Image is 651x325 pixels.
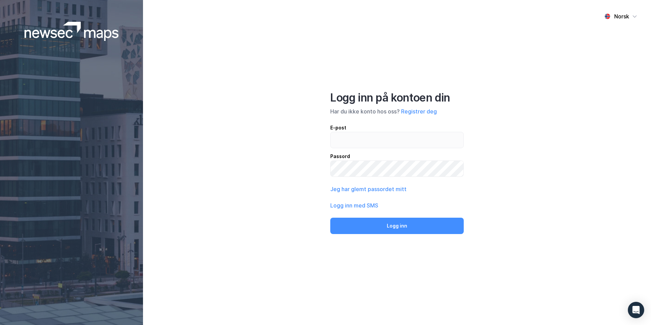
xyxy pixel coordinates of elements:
[330,124,464,132] div: E-post
[330,218,464,234] button: Logg inn
[617,292,651,325] iframe: Chat Widget
[330,185,407,193] button: Jeg har glemt passordet mitt
[401,107,437,115] button: Registrer deg
[614,12,629,20] div: Norsk
[330,91,464,105] div: Logg inn på kontoen din
[25,22,119,41] img: logoWhite.bf58a803f64e89776f2b079ca2356427.svg
[330,201,378,210] button: Logg inn med SMS
[330,107,464,115] div: Har du ikke konto hos oss?
[330,152,464,160] div: Passord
